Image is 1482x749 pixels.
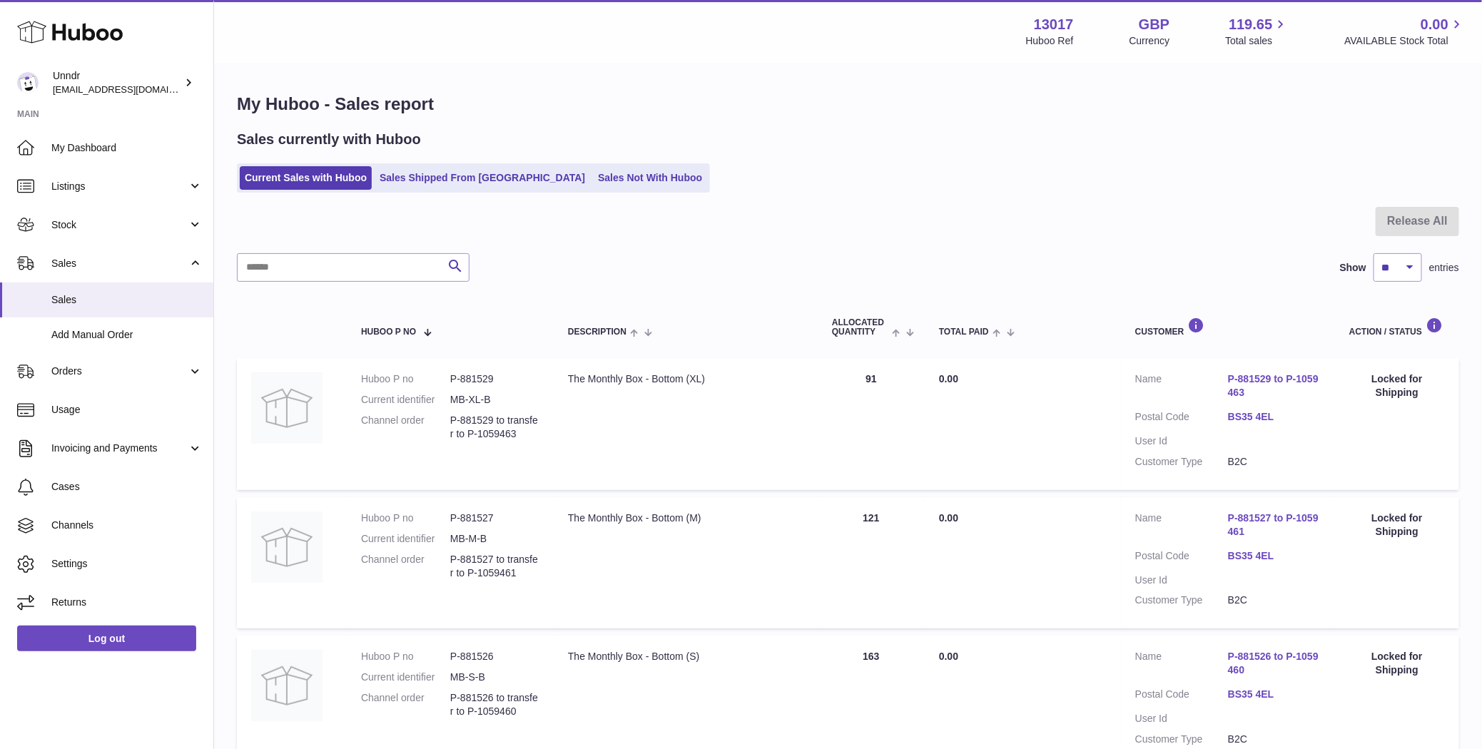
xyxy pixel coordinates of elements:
a: BS35 4EL [1228,549,1321,563]
dt: Current identifier [361,671,450,684]
div: Unndr [53,69,181,96]
span: 0.00 [1421,15,1448,34]
span: 0.00 [939,651,958,662]
div: The Monthly Box - Bottom (S) [568,650,803,663]
span: Usage [51,403,203,417]
img: no-photo.jpg [251,372,323,444]
a: Sales Shipped From [GEOGRAPHIC_DATA] [375,166,590,190]
dd: P-881526 [450,650,539,663]
span: 119.65 [1229,15,1272,34]
span: Settings [51,557,203,571]
div: Locked for Shipping [1349,372,1445,399]
dt: User Id [1135,712,1228,725]
dd: B2C [1228,593,1321,607]
dt: Name [1135,372,1228,403]
dt: Postal Code [1135,410,1228,427]
a: BS35 4EL [1228,688,1321,701]
dt: Postal Code [1135,688,1228,705]
div: Customer [1135,317,1321,337]
span: Huboo P no [361,327,416,337]
a: Current Sales with Huboo [240,166,372,190]
div: Currency [1130,34,1170,48]
dt: Huboo P no [361,511,450,525]
span: Description [568,327,626,337]
dt: Channel order [361,691,450,718]
span: Sales [51,293,203,307]
div: The Monthly Box - Bottom (XL) [568,372,803,386]
td: 91 [818,358,925,489]
a: 119.65 Total sales [1225,15,1289,48]
a: P-881529 to P-1059463 [1228,372,1321,399]
div: Huboo Ref [1026,34,1074,48]
dd: MB-XL-B [450,393,539,407]
dt: Current identifier [361,532,450,546]
span: My Dashboard [51,141,203,155]
img: no-photo.jpg [251,650,323,721]
dd: P-881529 to transfer to P-1059463 [450,414,539,441]
dd: MB-S-B [450,671,539,684]
dt: Customer Type [1135,455,1228,469]
span: [EMAIL_ADDRESS][DOMAIN_NAME] [53,83,210,95]
dt: Huboo P no [361,650,450,663]
img: sofiapanwar@gmail.com [17,72,39,93]
span: Returns [51,596,203,609]
span: Invoicing and Payments [51,442,188,455]
td: 121 [818,497,925,628]
div: Locked for Shipping [1349,511,1445,539]
span: Add Manual Order [51,328,203,342]
dt: Current identifier [361,393,450,407]
span: ALLOCATED Quantity [832,318,888,337]
div: The Monthly Box - Bottom (M) [568,511,803,525]
dt: Name [1135,511,1228,542]
dd: P-881529 [450,372,539,386]
span: Total sales [1225,34,1289,48]
dt: Channel order [361,414,450,441]
dd: P-881527 to transfer to P-1059461 [450,553,539,580]
span: Cases [51,480,203,494]
dt: Customer Type [1135,733,1228,746]
span: Sales [51,257,188,270]
div: Locked for Shipping [1349,650,1445,677]
label: Show [1340,261,1366,275]
span: Stock [51,218,188,232]
span: 0.00 [939,373,958,384]
dt: Huboo P no [361,372,450,386]
dd: MB-M-B [450,532,539,546]
a: Log out [17,626,196,651]
dt: Postal Code [1135,549,1228,566]
span: Channels [51,519,203,532]
img: no-photo.jpg [251,511,323,583]
dt: Name [1135,650,1228,681]
dd: P-881526 to transfer to P-1059460 [450,691,539,718]
dd: B2C [1228,455,1321,469]
dd: P-881527 [450,511,539,525]
dt: Channel order [361,553,450,580]
span: entries [1429,261,1459,275]
strong: 13017 [1034,15,1074,34]
dt: User Id [1135,574,1228,587]
span: Total paid [939,327,989,337]
span: Orders [51,365,188,378]
h2: Sales currently with Huboo [237,130,421,149]
dt: User Id [1135,434,1228,448]
strong: GBP [1139,15,1169,34]
div: Action / Status [1349,317,1445,337]
h1: My Huboo - Sales report [237,93,1459,116]
a: BS35 4EL [1228,410,1321,424]
a: P-881526 to P-1059460 [1228,650,1321,677]
span: Listings [51,180,188,193]
span: 0.00 [939,512,958,524]
span: AVAILABLE Stock Total [1344,34,1465,48]
dd: B2C [1228,733,1321,746]
a: P-881527 to P-1059461 [1228,511,1321,539]
a: 0.00 AVAILABLE Stock Total [1344,15,1465,48]
a: Sales Not With Huboo [593,166,707,190]
dt: Customer Type [1135,593,1228,607]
